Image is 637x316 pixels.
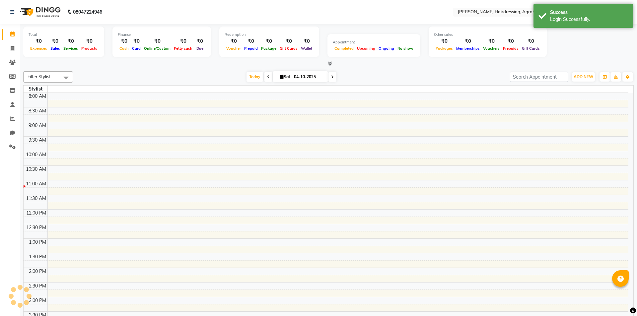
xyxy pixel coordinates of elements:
[25,166,47,173] div: 10:30 AM
[118,32,206,37] div: Finance
[28,74,51,79] span: Filter Stylist
[25,151,47,158] div: 10:00 AM
[28,297,47,304] div: 3:00 PM
[550,9,628,16] div: Success
[142,46,172,51] span: Online/Custom
[49,37,62,45] div: ₹0
[550,16,628,23] div: Login Successfully.
[225,37,243,45] div: ₹0
[28,253,47,260] div: 1:30 PM
[299,37,314,45] div: ₹0
[172,46,194,51] span: Petty cash
[172,37,194,45] div: ₹0
[278,74,292,79] span: Sat
[481,46,501,51] span: Vouchers
[28,239,47,246] div: 1:00 PM
[333,46,355,51] span: Completed
[29,46,49,51] span: Expenses
[24,86,47,93] div: Stylist
[27,93,47,100] div: 8:00 AM
[27,107,47,114] div: 8:30 AM
[243,46,259,51] span: Prepaid
[572,72,595,82] button: ADD NEW
[62,46,80,51] span: Services
[259,37,278,45] div: ₹0
[73,3,102,21] b: 08047224946
[501,46,520,51] span: Prepaids
[27,137,47,144] div: 9:30 AM
[510,72,568,82] input: Search Appointment
[130,46,142,51] span: Card
[377,46,396,51] span: Ongoing
[434,32,541,37] div: Other sales
[25,180,47,187] div: 11:00 AM
[194,37,206,45] div: ₹0
[25,195,47,202] div: 11:30 AM
[80,37,99,45] div: ₹0
[28,283,47,289] div: 2:30 PM
[455,46,481,51] span: Memberships
[225,46,243,51] span: Voucher
[28,268,47,275] div: 2:00 PM
[455,37,481,45] div: ₹0
[520,46,541,51] span: Gift Cards
[434,46,455,51] span: Packages
[278,37,299,45] div: ₹0
[520,37,541,45] div: ₹0
[247,72,263,82] span: Today
[130,37,142,45] div: ₹0
[27,122,47,129] div: 9:00 AM
[574,74,593,79] span: ADD NEW
[333,39,415,45] div: Appointment
[118,37,130,45] div: ₹0
[501,37,520,45] div: ₹0
[80,46,99,51] span: Products
[243,37,259,45] div: ₹0
[62,37,80,45] div: ₹0
[225,32,314,37] div: Redemption
[118,46,130,51] span: Cash
[292,72,325,82] input: 2025-10-04
[49,46,62,51] span: Sales
[195,46,205,51] span: Due
[29,37,49,45] div: ₹0
[142,37,172,45] div: ₹0
[434,37,455,45] div: ₹0
[259,46,278,51] span: Package
[396,46,415,51] span: No show
[278,46,299,51] span: Gift Cards
[29,32,99,37] div: Total
[17,3,62,21] img: logo
[299,46,314,51] span: Wallet
[481,37,501,45] div: ₹0
[25,210,47,217] div: 12:00 PM
[355,46,377,51] span: Upcoming
[25,224,47,231] div: 12:30 PM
